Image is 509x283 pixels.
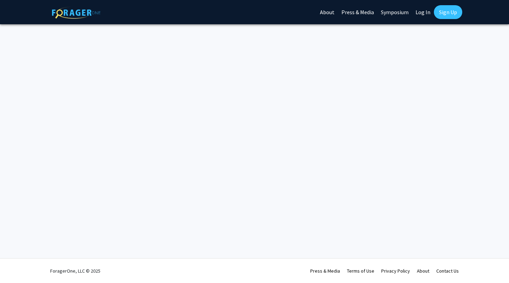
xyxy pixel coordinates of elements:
a: Press & Media [310,268,340,274]
a: Terms of Use [347,268,374,274]
a: Sign Up [434,5,462,19]
a: About [417,268,429,274]
img: ForagerOne Logo [52,7,100,19]
a: Contact Us [436,268,459,274]
div: ForagerOne, LLC © 2025 [50,259,100,283]
a: Privacy Policy [381,268,410,274]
